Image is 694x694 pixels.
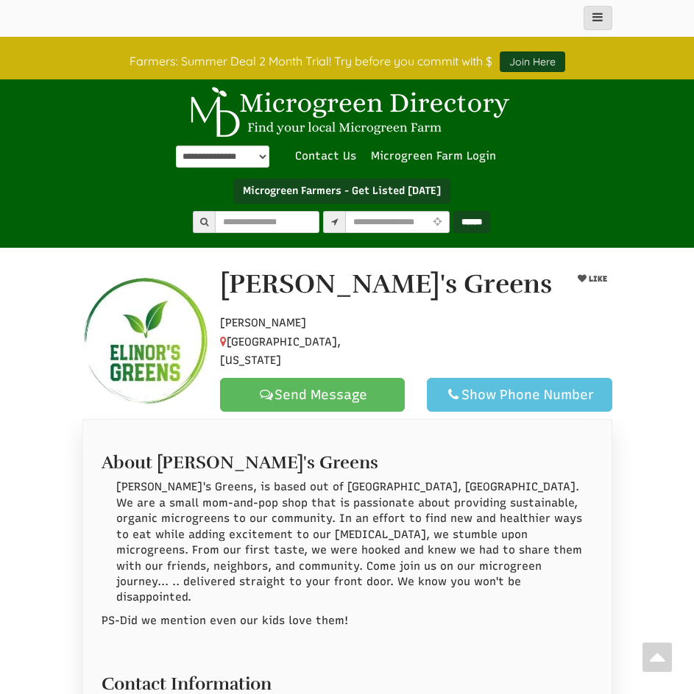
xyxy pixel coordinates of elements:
div: Farmers: Summer Deal 2 Month Trial! Try before you commit with $ [71,44,623,72]
select: Language Translate Widget [176,146,269,168]
button: main_menu [584,6,612,30]
img: Microgreen Directory [182,87,513,138]
span: [PERSON_NAME] [220,316,306,329]
button: LIKE [572,270,612,288]
p: PS-Did we mention even our kids love them! [102,613,593,629]
a: Contact Us [288,149,364,164]
div: Powered by [176,146,269,174]
a: Send Message [220,378,405,412]
span: LIKE [586,274,606,284]
p: [PERSON_NAME]'s Greens, is based out of [GEOGRAPHIC_DATA], [GEOGRAPHIC_DATA]. We are a small mom-... [116,479,593,605]
h2: Contact Information [102,667,593,693]
span: [GEOGRAPHIC_DATA], [US_STATE] [220,335,341,368]
img: Contact Elinor's Greens [82,278,210,405]
div: Show Phone Number [439,386,599,404]
h2: About [PERSON_NAME]'s Greens [102,446,593,472]
ul: Profile Tabs [82,419,612,420]
i: Use Current Location [429,218,445,227]
a: Join Here [500,51,565,72]
a: Microgreen Farm Login [371,149,503,164]
a: Microgreen Farmers - Get Listed [DATE] [233,179,450,204]
h1: [PERSON_NAME]'s Greens [220,270,552,299]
